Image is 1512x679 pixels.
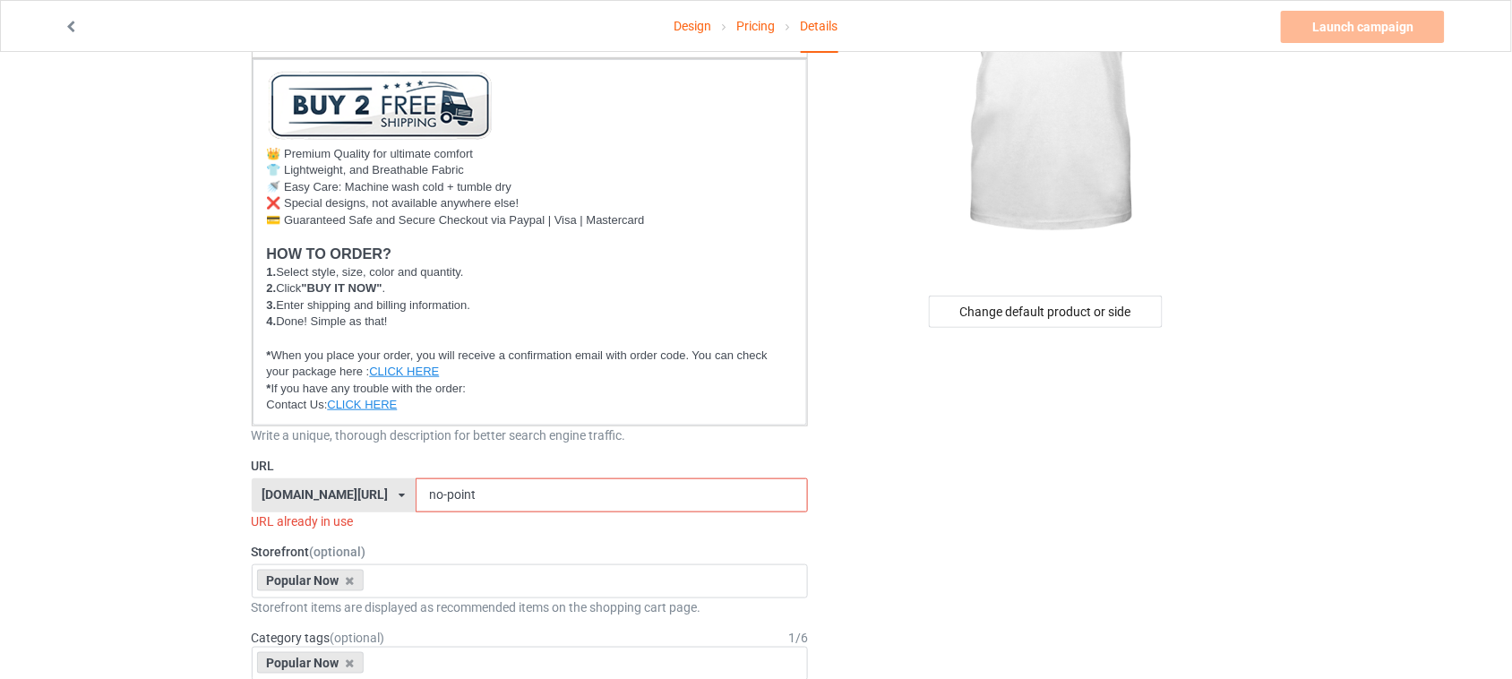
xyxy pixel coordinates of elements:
div: Write a unique, thorough description for better search engine traffic. [252,426,809,444]
div: Change default product or side [929,296,1163,328]
div: 1 / 6 [788,629,808,647]
p: Enter shipping and billing information. [267,297,794,314]
a: Design [674,1,711,51]
p: 🚿 Easy Care: Machine wash cold + tumble dry [267,179,794,196]
p: If you have any trouble with the order: [267,381,794,398]
strong: HOW TO ORDER? [267,245,392,262]
a: CLICK HERE [327,398,397,411]
p: Select style, size, color and quantity. [267,264,794,281]
div: Storefront items are displayed as recommended items on the shopping cart page. [252,598,809,616]
div: URL already in use [252,512,809,530]
p: Click . [267,280,794,297]
p: 👕 Lightweight, and Breathable Fabric [267,162,794,179]
span: (optional) [331,631,385,645]
div: Popular Now [257,652,365,674]
span: (optional) [310,545,366,559]
p: 💳 Guaranteed Safe and Secure Checkout via Paypal | Visa | Mastercard [267,212,794,229]
div: Details [801,1,838,53]
img: YaW2Y8d.png [267,71,493,141]
div: [DOMAIN_NAME][URL] [262,488,388,501]
strong: 4. [267,314,277,328]
strong: "BUY IT NOW" [302,281,382,295]
strong: 1. [267,265,277,279]
div: Popular Now [257,570,365,591]
label: Category tags [252,629,385,647]
p: Done! Simple as that! [267,314,794,331]
p: ❌ Special designs, not available anywhere else! [267,195,794,212]
p: 👑 Premium Quality for ultimate comfort [267,146,794,163]
a: CLICK HERE [369,365,439,378]
strong: 3. [267,298,277,312]
label: URL [252,457,809,475]
a: Pricing [736,1,775,51]
label: Storefront [252,543,809,561]
strong: 2. [267,281,277,295]
p: Contact Us: [267,397,794,414]
p: When you place your order, you will receive a confirmation email with order code. You can check y... [267,348,794,381]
